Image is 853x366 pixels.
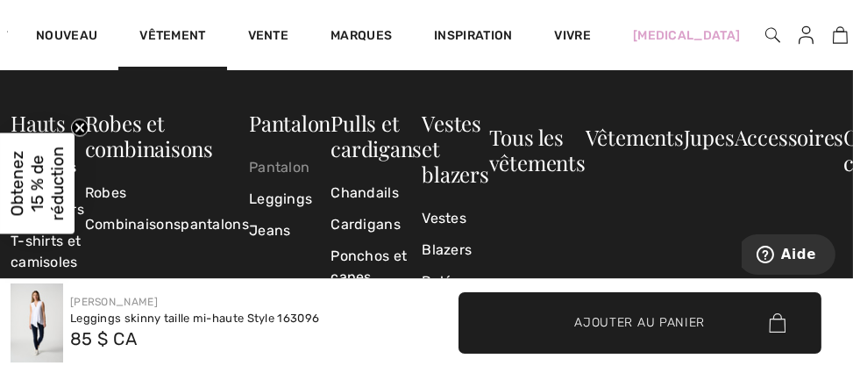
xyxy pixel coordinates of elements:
img: Mes infos [799,25,814,46]
button: Ajouter au panier [458,292,822,354]
a: Pantalon [249,109,331,137]
span: 85 $ CA [70,328,137,349]
a: Blazers [422,234,488,266]
a: 2 [828,25,852,46]
a: Robes [85,177,249,209]
button: Fermer le teaser [71,118,89,136]
iframe: Opens a widget where you can find more information [742,234,835,278]
a: Marques [331,28,392,47]
a: Pulls et cardigans [331,109,422,162]
a: Sign In [785,25,828,47]
a: Leggings [249,183,331,215]
a: Tous les vêtements [489,123,586,176]
a: Chandails [331,177,422,209]
a: Vente [248,28,289,47]
a: Nouveau [36,28,97,47]
a: Hauts [11,109,66,137]
img: 1ère Avenue [7,14,8,49]
a: Accessoires [735,123,844,151]
span: Ajouter au panier [574,313,705,332]
a: Combinaisonspantalons [85,209,249,240]
div: Leggings skinny taille mi-haute Style 163096 [70,310,319,327]
img: Leggings skinny taille mi-haute style 163096 [11,283,63,362]
a: Robes et combinaisons [85,109,213,162]
a: Vestes [422,203,488,234]
a: T-shirts et camisoles [11,226,85,278]
img: Bag.svg [769,313,785,333]
a: Boléros [422,266,488,298]
a: Cardigans [331,209,422,240]
a: Vêtements [586,123,684,151]
img: Mon sac [833,25,848,46]
span: Obtenez 15 % de réduction [7,146,68,220]
a: [PERSON_NAME] [70,296,158,308]
a: Vêtement [139,28,205,47]
img: Rechercher sur le site Web [765,25,780,46]
a: Jeans [249,215,331,247]
a: Vivre [555,26,592,45]
a: [MEDICAL_DATA] [633,26,740,45]
a: Vestes et blazers [422,109,488,188]
span: Inspiration [434,28,512,47]
a: Jupes [684,123,735,151]
a: Pantalon [249,152,331,183]
a: Ponchos et capes [331,240,422,293]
